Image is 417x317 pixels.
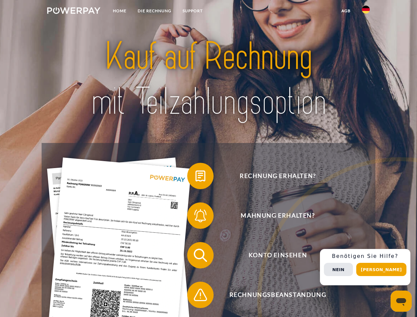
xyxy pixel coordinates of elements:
div: Schnellhilfe [320,249,410,285]
img: qb_bell.svg [192,207,209,224]
button: Rechnungsbeanstandung [187,282,359,308]
h3: Benötigen Sie Hilfe? [324,253,406,260]
img: title-powerpay_de.svg [63,32,354,126]
button: [PERSON_NAME] [356,263,406,276]
iframe: Schaltfläche zum Öffnen des Messaging-Fensters [391,291,412,312]
button: Nein [324,263,353,276]
a: SUPPORT [177,5,208,17]
button: Konto einsehen [187,242,359,268]
span: Rechnungsbeanstandung [197,282,359,308]
img: qb_search.svg [192,247,209,264]
span: Mahnung erhalten? [197,202,359,229]
a: DIE RECHNUNG [132,5,177,17]
a: agb [336,5,356,17]
img: qb_bill.svg [192,168,209,184]
span: Rechnung erhalten? [197,163,359,189]
span: Konto einsehen [197,242,359,268]
img: qb_warning.svg [192,287,209,303]
a: Home [107,5,132,17]
button: Mahnung erhalten? [187,202,359,229]
button: Rechnung erhalten? [187,163,359,189]
img: de [362,6,370,14]
img: logo-powerpay-white.svg [47,7,100,14]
